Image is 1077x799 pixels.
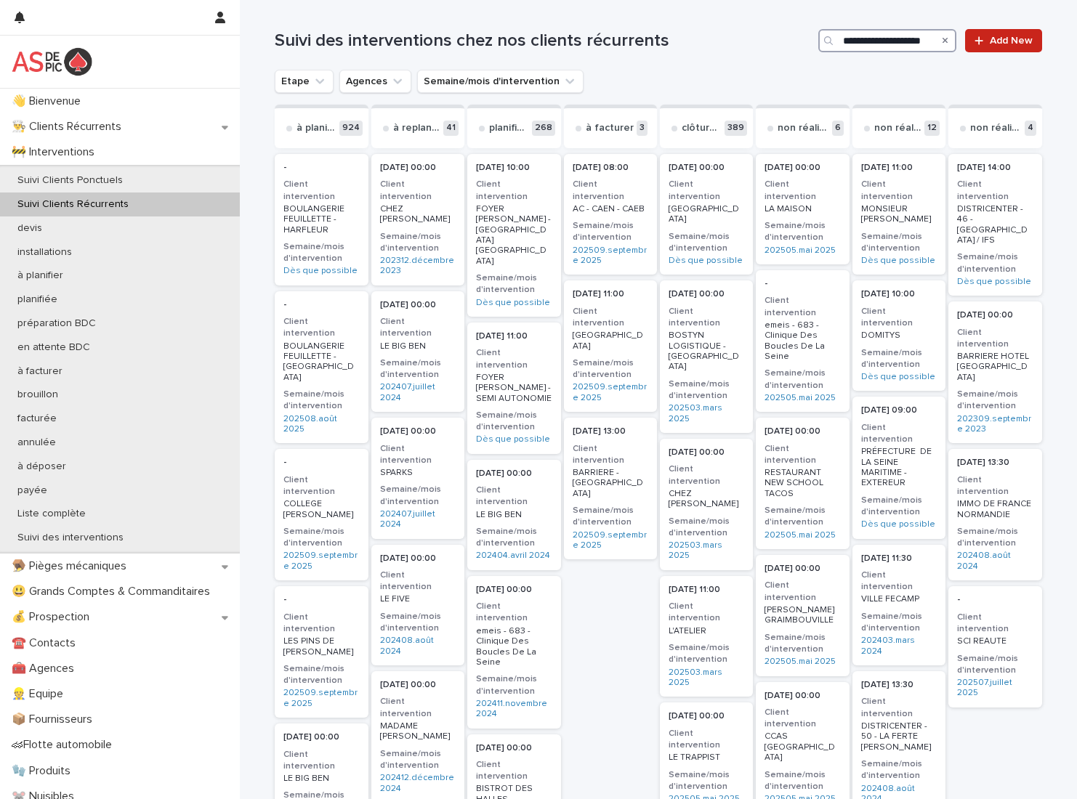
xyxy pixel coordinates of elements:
p: BOULANGERIE FEUILLETTE - HARFLEUR [283,204,359,235]
button: Agences [339,70,411,93]
h3: Semaine/mois d'intervention [765,505,840,528]
div: [DATE] 00:00Client interventionLA MAISONSemaine/mois d'intervention202505.mai 2025 [756,154,849,264]
p: à planifier [297,122,336,134]
a: [DATE] 00:00Client intervention[GEOGRAPHIC_DATA]Semaine/mois d'interventionDès que possible [660,154,753,275]
a: 202509.septembre 2025 [573,530,648,551]
img: yKcqic14S0S6KrLdrqO6 [12,47,92,76]
p: 3 [637,121,648,136]
h3: Client intervention [861,179,937,202]
p: [GEOGRAPHIC_DATA] [573,330,648,352]
div: Search [818,29,956,52]
h3: Client intervention [283,749,359,772]
h3: Client intervention [765,295,840,318]
a: 202505.mai 2025 [765,657,836,667]
h3: Semaine/mois d'intervention [861,495,937,518]
div: [DATE] 10:00Client interventionDOMITYSSemaine/mois d'interventionDès que possible [852,280,945,391]
p: [DATE] 00:00 [765,691,840,701]
p: 👨‍🍳 Clients Récurrents [6,120,133,134]
a: 202508.août 2025 [283,414,359,435]
p: LE BIG BEN [283,774,359,784]
div: [DATE] 11:00Client intervention[GEOGRAPHIC_DATA]Semaine/mois d'intervention202509.septembre 2025 [564,280,657,412]
p: - [283,595,359,605]
div: -Client interventionBOULANGERIE FEUILLETTE - HARFLEURSemaine/mois d'interventionDès que possible [275,154,368,285]
a: [DATE] 00:00Client interventionLE BIG BENSemaine/mois d'intervention202404.avril 2024 [467,460,560,570]
p: CHEZ [PERSON_NAME] [380,204,456,225]
a: [DATE] 00:00Client interventionRESTAURANT NEW SCHOOL TACOSSemaine/mois d'intervention202505.mai 2025 [756,418,849,549]
p: 6 [832,121,844,136]
div: [DATE] 11:00Client interventionL'ATELIERSemaine/mois d'intervention202503.mars 2025 [660,576,753,697]
p: [DATE] 11:30 [861,553,937,564]
h3: Client intervention [380,179,456,202]
p: BARRIERE - [GEOGRAPHIC_DATA] [573,468,648,499]
h3: Client intervention [380,316,456,339]
p: [DATE] 00:00 [957,310,1033,320]
a: 202412.décembre 2024 [380,773,456,794]
p: 💰 Prospection [6,610,101,624]
a: 202503.mars 2025 [669,668,744,689]
h3: Semaine/mois d'intervention [861,611,937,634]
h3: Semaine/mois d'intervention [476,272,552,296]
h3: Semaine/mois d'intervention [380,231,456,254]
h3: Client intervention [957,474,1033,498]
h3: Semaine/mois d'intervention [957,653,1033,676]
a: -Client interventionemeis - 683 - Clinique Des Boucles De La SeineSemaine/mois d'intervention2025... [756,270,849,412]
p: [DATE] 00:00 [380,553,456,564]
p: [DATE] 00:00 [380,426,456,437]
p: [DATE] 00:00 [380,163,456,173]
p: - [957,595,1033,605]
a: 202309.septembre 2023 [957,414,1033,435]
a: Dès que possible [861,372,935,382]
a: 202404.avril 2024 [476,551,550,561]
p: [DATE] 09:00 [861,405,937,415]
p: [DATE] 00:00 [380,680,456,690]
p: [DATE] 10:00 [861,289,937,299]
button: Semaine/mois d'intervention [417,70,584,93]
p: [DATE] 11:00 [476,331,552,341]
p: emeis - 683 - Clinique Des Boucles De La Seine [765,320,840,362]
h3: Client intervention [765,179,840,202]
a: 202507.juillet 2025 [957,678,1033,699]
a: Dès que possible [861,519,935,530]
h3: Client intervention [861,569,937,593]
p: [DATE] 13:30 [957,458,1033,468]
p: [DATE] 00:00 [765,426,840,437]
p: [DATE] 00:00 [380,300,456,310]
p: [DATE] 11:00 [861,163,937,173]
a: [DATE] 11:30Client interventionVILLE FECAMPSemaine/mois d'intervention202403.mars 2024 [852,545,945,665]
p: devis [6,222,54,235]
a: 202408.août 2024 [957,551,1033,572]
a: 202505.mai 2025 [765,393,836,403]
p: LES PINS DE [PERSON_NAME] [283,636,359,657]
a: 202509.septembre 2025 [573,382,648,403]
h3: Semaine/mois d'intervention [765,368,840,391]
a: -Client interventionCOLLEGE [PERSON_NAME]Semaine/mois d'intervention202509.septembre 2025 [275,449,368,580]
p: 🧰 Agences [6,662,86,676]
div: [DATE] 09:00Client interventionPRÉFECTURE DE LA SEINE MARITIME - EXTEREURSemaine/mois d'intervent... [852,397,945,538]
h3: Client intervention [476,484,552,508]
a: 202509.septembre 2025 [573,246,648,267]
p: 41 [443,121,459,136]
p: [GEOGRAPHIC_DATA] [669,204,744,225]
a: [DATE] 00:00Client interventionCHEZ [PERSON_NAME]Semaine/mois d'intervention202312.décembre 2023 [371,154,464,285]
h3: Client intervention [861,422,937,445]
p: MONSIEUR [PERSON_NAME] [861,204,937,225]
h3: Semaine/mois d'intervention [765,769,840,792]
p: LA MAISON [765,204,840,214]
p: LE TRAPPIST [669,753,744,763]
h3: Client intervention [861,696,937,719]
a: 202503.mars 2025 [669,540,744,561]
p: - [765,279,840,289]
h3: Semaine/mois d'intervention [283,241,359,264]
a: 202312.décembre 2023 [380,256,456,277]
a: [DATE] 10:00Client interventionFOYER [PERSON_NAME] - [GEOGRAPHIC_DATA] [GEOGRAPHIC_DATA]Semaine/m... [467,154,560,317]
h3: Semaine/mois d'intervention [283,663,359,686]
div: [DATE] 00:00Client interventionSPARKSSemaine/mois d'intervention202407.juillet 2024 [371,418,464,538]
h3: Client intervention [669,601,744,624]
p: 4 [1025,121,1036,136]
a: [DATE] 00:00Client interventionBOSTYN LOGISTIQUE - [GEOGRAPHIC_DATA]Semaine/mois d'intervention20... [660,280,753,433]
h3: Semaine/mois d'intervention [476,673,552,697]
p: [DATE] 11:00 [573,289,648,299]
p: DISTRICENTER - 46 - [GEOGRAPHIC_DATA] / IFS [957,204,1033,246]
